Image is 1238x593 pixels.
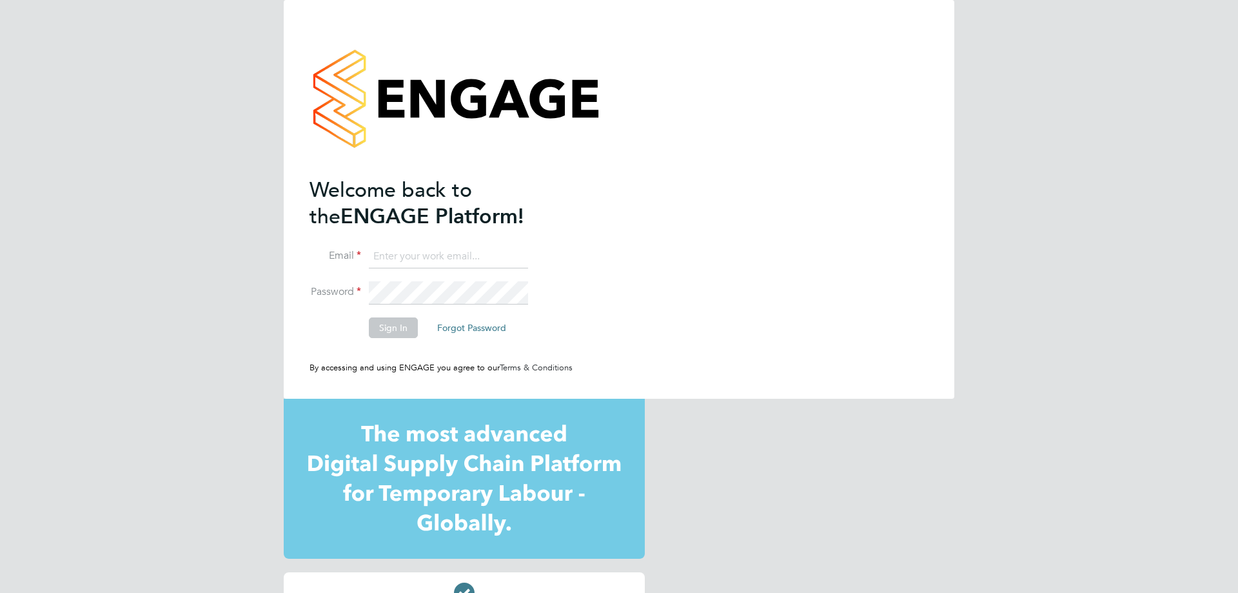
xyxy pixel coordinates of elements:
input: Enter your work email... [369,245,528,268]
button: Forgot Password [427,317,516,338]
button: Sign In [369,317,418,338]
span: By accessing and using ENGAGE you agree to our [309,362,573,373]
label: Password [309,285,361,299]
label: Email [309,249,361,263]
a: Terms & Conditions [500,362,573,373]
h2: ENGAGE Platform! [309,177,561,230]
span: Welcome back to the [309,177,472,229]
